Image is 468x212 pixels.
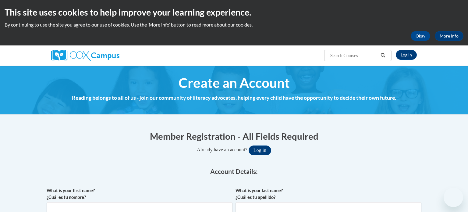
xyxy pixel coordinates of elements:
label: What is your last name? ¿Cuál es tu apellido? [236,187,421,201]
label: What is your first name? ¿Cuál es tu nombre? [47,187,232,201]
button: Okay [411,31,430,41]
h2: This site uses cookies to help improve your learning experience. [5,6,463,18]
span: Account Details: [210,167,258,175]
p: By continuing to use the site you agree to our use of cookies. Use the ‘More info’ button to read... [5,21,463,28]
a: More Info [435,31,463,41]
img: Cox Campus [51,50,119,61]
h4: Reading belongs to all of us - join our community of literacy advocates, helping every child have... [47,94,421,102]
span: Already have an account? [197,147,247,152]
button: Search [378,52,388,59]
button: Log in [249,146,271,155]
a: Log In [396,50,417,60]
input: Search Courses [330,52,378,59]
iframe: Button to launch messaging window [444,188,463,207]
span: Create an Account [179,75,290,91]
h1: Member Registration - All Fields Required [47,130,421,142]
